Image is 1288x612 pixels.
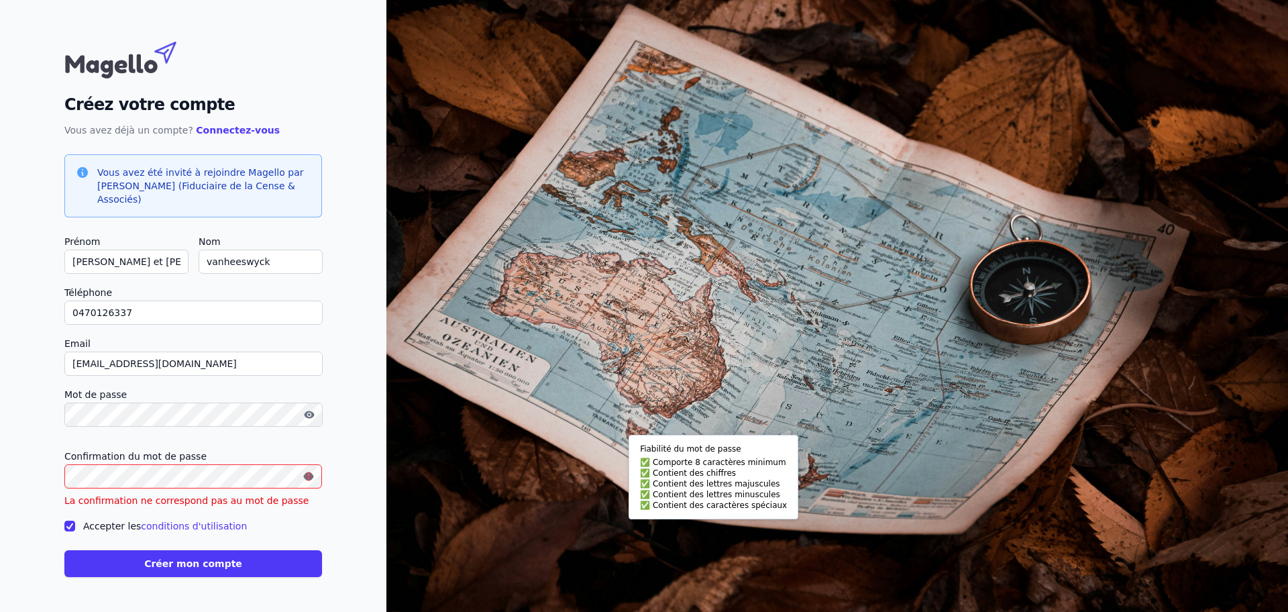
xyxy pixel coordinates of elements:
p: Fiabilité du mot de passe [640,444,787,454]
img: Magello [64,35,205,82]
a: conditions d'utilisation [141,521,247,531]
label: Confirmation du mot de passe [64,448,322,464]
label: Email [64,336,322,352]
a: Connectez-vous [196,125,280,136]
label: Mot de passe [64,387,322,403]
label: Accepter les [83,521,247,531]
li: Contient des lettres minuscules [640,489,787,500]
button: Créer mon compte [64,550,322,577]
h2: Créez votre compte [64,93,322,117]
li: Contient des lettres majuscules [640,478,787,489]
li: Contient des chiffres [640,468,787,478]
li: Contient des caractères spéciaux [640,500,787,511]
li: Comporte 8 caractères minimum [640,457,787,468]
h3: Vous avez été invité à rejoindre Magello par [PERSON_NAME] (Fiduciaire de la Cense & Associés) [97,166,311,206]
label: Nom [199,234,322,250]
p: La confirmation ne correspond pas au mot de passe [64,494,322,507]
label: Téléphone [64,285,322,301]
p: Vous avez déjà un compte? [64,122,322,138]
label: Prénom [64,234,188,250]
